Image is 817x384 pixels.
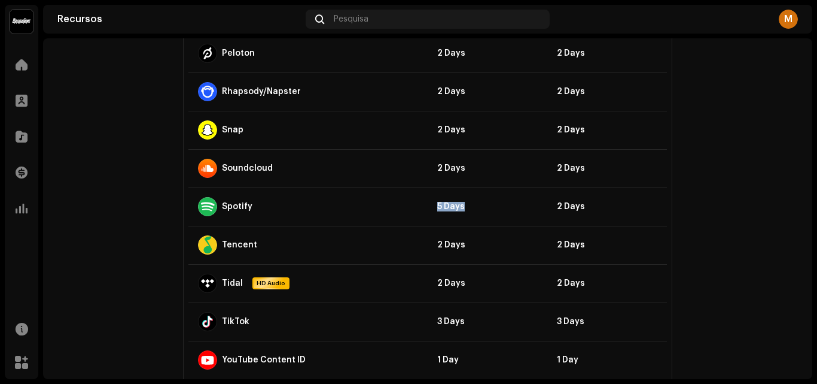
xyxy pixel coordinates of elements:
td: 1 Day [428,341,547,379]
td: 2 Days [547,34,667,72]
td: 2 Days [547,72,667,111]
td: 2 Days [547,188,667,226]
div: Recursos [57,14,301,24]
td: 2 Days [428,264,547,303]
div: Rhapsody/Napster [222,87,301,96]
div: Tencent [222,240,257,250]
img: 10370c6a-d0e2-4592-b8a2-38f444b0ca44 [10,10,33,34]
td: 2 Days [547,111,667,149]
td: 2 Days [428,111,547,149]
td: 1 Day [547,341,667,379]
div: YouTube Content ID [222,355,306,365]
td: 3 Days [428,303,547,341]
div: Soundcloud [222,164,273,173]
span: Pesquisa [334,14,368,24]
div: Tidal [222,279,243,288]
td: 3 Days [547,303,667,341]
span: HD Audio [254,279,288,288]
div: Snap [222,125,243,135]
td: 5 Days [428,188,547,226]
div: TikTok [222,317,249,326]
td: 2 Days [428,34,547,72]
div: Spotify [222,202,252,211]
div: Peloton [222,49,255,58]
td: 2 Days [428,226,547,264]
div: M [779,10,798,29]
td: 2 Days [428,72,547,111]
td: 2 Days [547,264,667,303]
td: 2 Days [547,226,667,264]
td: 2 Days [547,149,667,188]
td: 2 Days [428,149,547,188]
